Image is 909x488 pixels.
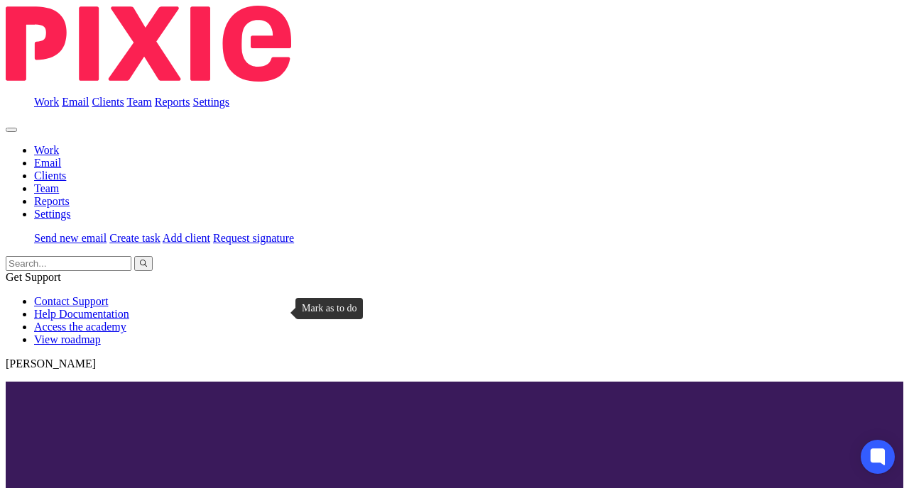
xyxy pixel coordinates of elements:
[6,6,291,82] img: Pixie
[134,256,153,271] button: Search
[34,333,101,345] a: View roadmap
[6,256,131,271] input: Search
[109,232,160,244] a: Create task
[34,295,108,307] a: Contact Support
[6,271,61,283] span: Get Support
[193,96,230,108] a: Settings
[34,208,71,220] a: Settings
[62,96,89,108] a: Email
[155,96,190,108] a: Reports
[213,232,294,244] a: Request signature
[92,96,124,108] a: Clients
[34,96,59,108] a: Work
[34,232,107,244] a: Send new email
[34,321,126,333] a: Access the academy
[163,232,210,244] a: Add client
[34,182,59,194] a: Team
[34,170,66,182] a: Clients
[34,144,59,156] a: Work
[34,308,129,320] a: Help Documentation
[34,195,70,207] a: Reports
[6,357,903,370] p: [PERSON_NAME]
[126,96,151,108] a: Team
[34,157,61,169] a: Email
